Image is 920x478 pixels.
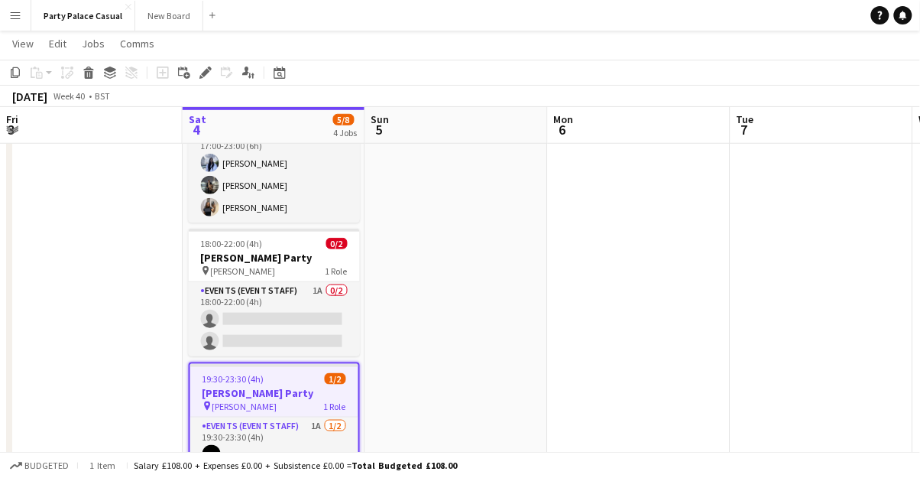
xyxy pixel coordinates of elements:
span: 1 Role [324,401,346,412]
span: [PERSON_NAME] [211,265,276,277]
span: 1/2 [325,373,346,385]
span: Jobs [82,37,105,50]
span: Total Budgeted £108.00 [351,460,457,471]
span: 4 [186,121,206,138]
button: Party Palace Casual [31,1,135,31]
app-job-card: 18:00-22:00 (4h)0/2[PERSON_NAME] Party [PERSON_NAME]1 RoleEvents (Event Staff)1A0/218:00-22:00 (4h) [189,229,360,356]
span: 5 [369,121,390,138]
span: View [12,37,34,50]
a: View [6,34,40,54]
h3: [PERSON_NAME] Party [189,251,360,265]
span: 1 Role [326,265,348,277]
span: 5/8 [333,114,355,125]
button: New Board [135,1,203,31]
span: 0/2 [326,238,348,249]
span: Week 40 [50,90,89,102]
span: Sat [189,112,206,126]
app-card-role: Events (Event Staff)3/317:00-23:00 (6h)[PERSON_NAME][PERSON_NAME][PERSON_NAME] [189,126,360,223]
button: Budgeted [8,457,71,474]
span: Edit [49,37,66,50]
span: 6 [552,121,574,138]
a: Edit [43,34,73,54]
div: BST [95,90,110,102]
span: 19:30-23:30 (4h) [202,373,264,385]
span: 18:00-22:00 (4h) [201,238,263,249]
app-job-card: 17:00-23:00 (6h)3/3Shuvo G Party [GEOGRAPHIC_DATA]1 RoleEvents (Event Staff)3/317:00-23:00 (6h)[P... [189,73,360,223]
span: Fri [6,112,18,126]
div: Salary £108.00 + Expenses £0.00 + Subsistence £0.00 = [134,460,457,471]
span: Tue [737,112,754,126]
div: 4 Jobs [334,127,358,138]
a: Jobs [76,34,111,54]
h3: [PERSON_NAME] Party [190,386,358,400]
div: [DATE] [12,89,47,104]
span: Comms [120,37,154,50]
span: 1 item [84,460,121,471]
span: Budgeted [24,460,69,471]
span: [PERSON_NAME] [212,401,277,412]
app-card-role: Events (Event Staff)1A0/218:00-22:00 (4h) [189,282,360,356]
a: Comms [114,34,160,54]
span: 7 [734,121,754,138]
span: 3 [4,121,18,138]
span: Mon [554,112,574,126]
span: Sun [371,112,390,126]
